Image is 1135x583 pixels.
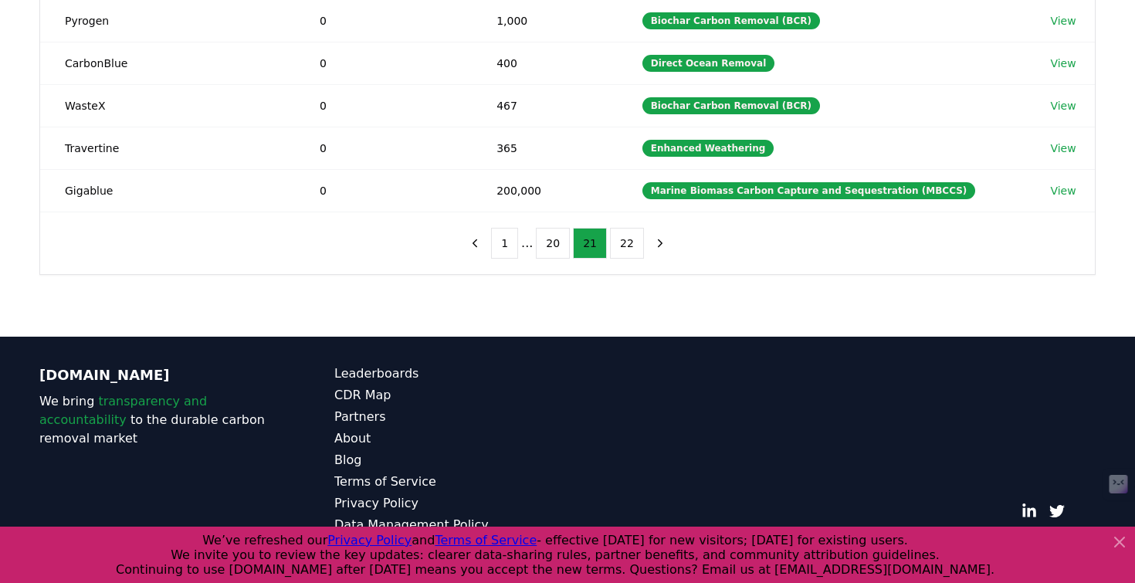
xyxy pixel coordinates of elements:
td: 200,000 [472,169,618,212]
a: About [334,429,567,448]
td: 365 [472,127,618,169]
div: Enhanced Weathering [642,140,774,157]
div: Direct Ocean Removal [642,55,775,72]
td: 0 [295,169,472,212]
a: Twitter [1049,503,1065,519]
td: WasteX [40,84,295,127]
a: View [1050,13,1076,29]
div: Marine Biomass Carbon Capture and Sequestration (MBCCS) [642,182,976,199]
td: CarbonBlue [40,42,295,84]
div: Biochar Carbon Removal (BCR) [642,12,820,29]
a: Blog [334,451,567,469]
button: 20 [536,228,570,259]
a: Leaderboards [334,364,567,383]
a: CDR Map [334,386,567,405]
p: We bring to the durable carbon removal market [39,392,273,448]
td: 0 [295,84,472,127]
button: 22 [610,228,644,259]
li: ... [521,234,533,253]
td: 467 [472,84,618,127]
a: View [1050,56,1076,71]
button: 21 [573,228,607,259]
button: previous page [462,228,488,259]
p: [DOMAIN_NAME] [39,364,273,386]
td: 0 [295,42,472,84]
a: View [1050,183,1076,198]
a: Data Management Policy [334,516,567,534]
a: View [1050,141,1076,156]
a: Partners [334,408,567,426]
a: Terms of Service [334,473,567,491]
td: Travertine [40,127,295,169]
div: Biochar Carbon Removal (BCR) [642,97,820,114]
td: Gigablue [40,169,295,212]
button: 1 [491,228,518,259]
button: next page [647,228,673,259]
a: Privacy Policy [334,494,567,513]
td: 0 [295,127,472,169]
a: LinkedIn [1021,503,1037,519]
span: transparency and accountability [39,394,207,427]
a: View [1050,98,1076,114]
td: 400 [472,42,618,84]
